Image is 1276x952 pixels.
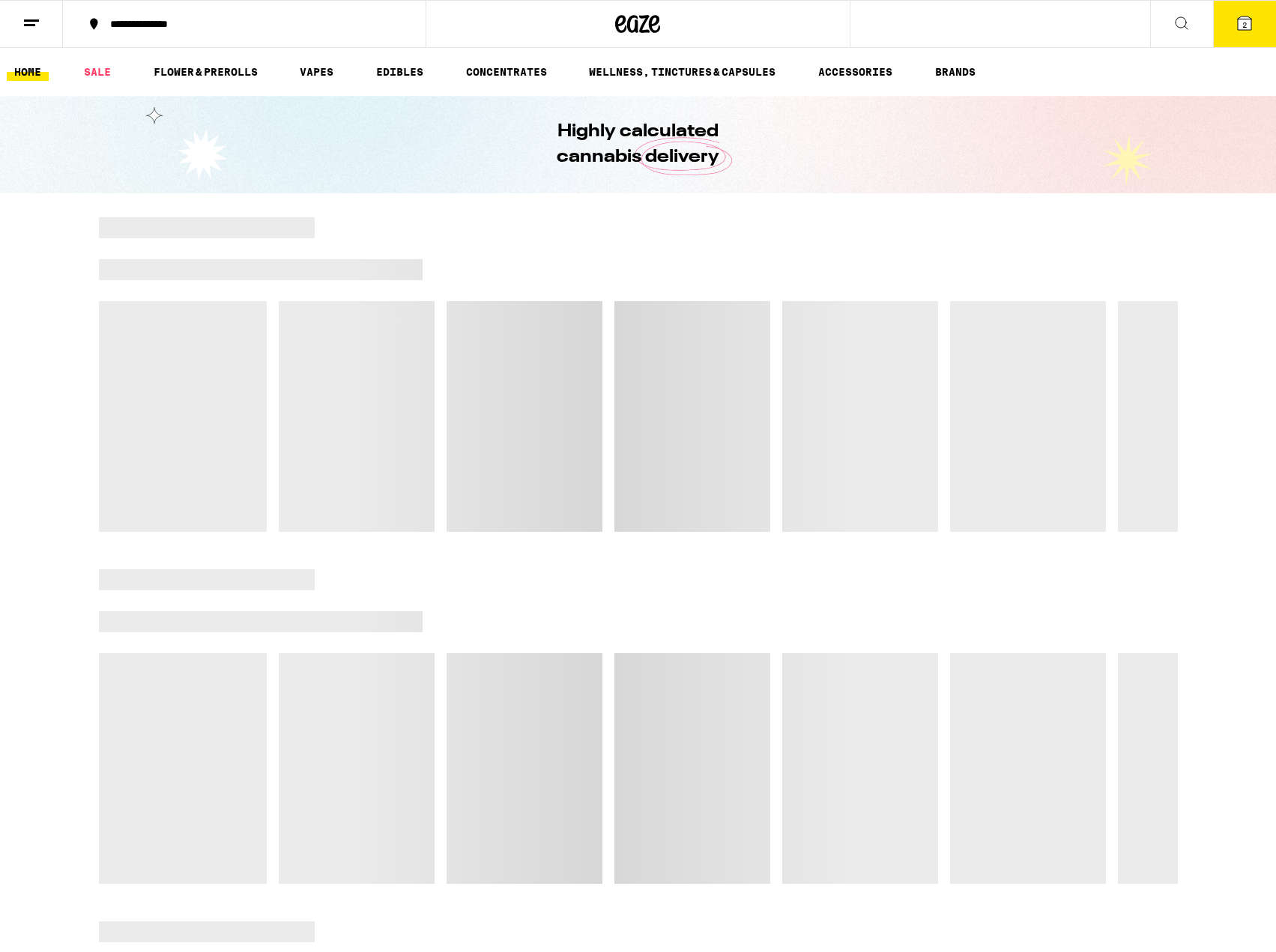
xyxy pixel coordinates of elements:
a: FLOWER & PREROLLS [146,63,265,81]
a: BRANDS [928,63,983,81]
a: ACCESSORIES [811,63,900,81]
h1: Highly calculated cannabis delivery [515,119,762,170]
span: 2 [1242,20,1247,29]
a: SALE [76,63,118,81]
button: 2 [1213,1,1276,47]
a: HOME [7,63,49,81]
a: WELLNESS, TINCTURES & CAPSULES [581,63,783,81]
a: VAPES [292,63,341,81]
a: CONCENTRATES [459,63,554,81]
a: EDIBLES [369,63,431,81]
